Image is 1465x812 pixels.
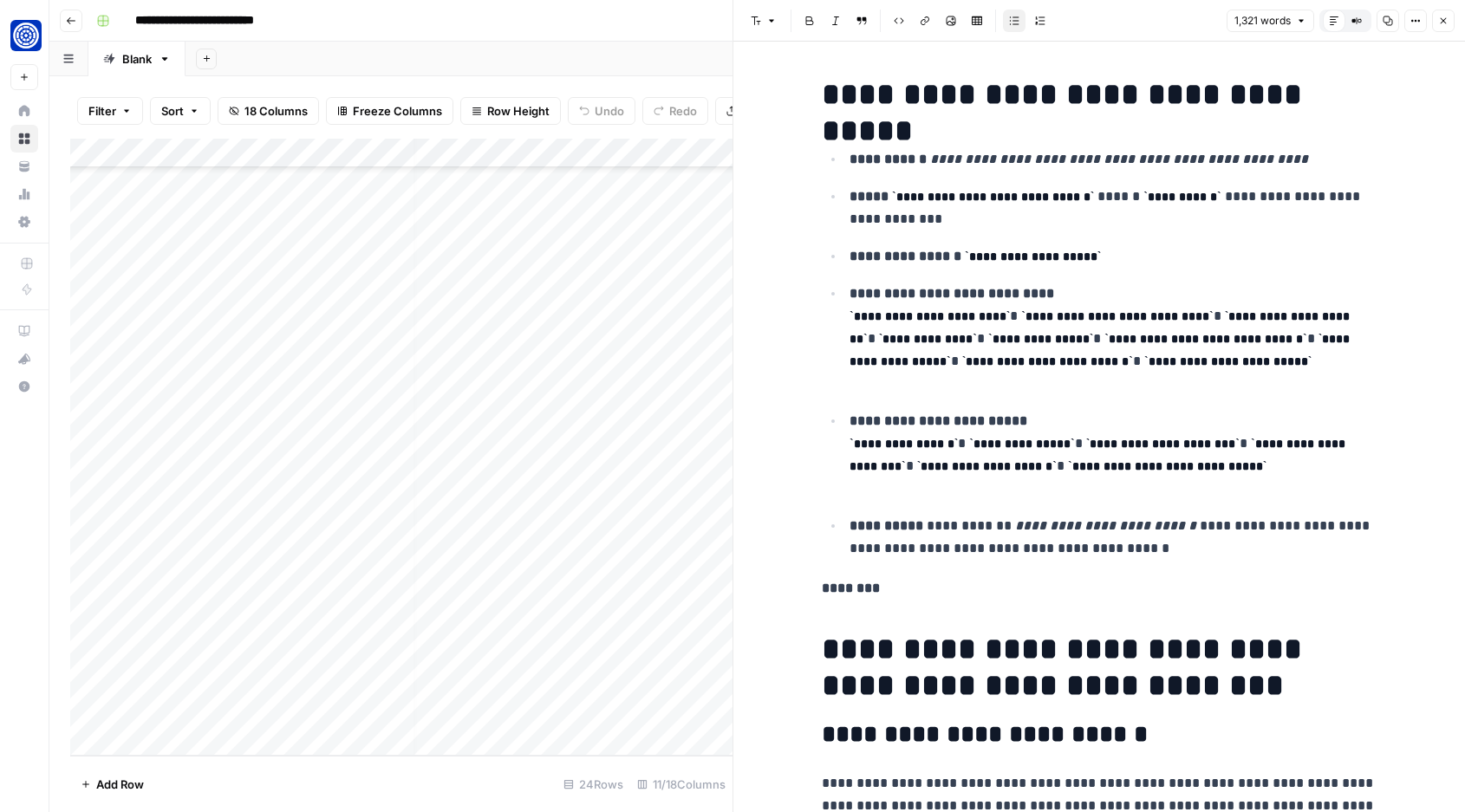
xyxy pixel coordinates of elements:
a: Blank [88,42,186,76]
button: 18 Columns [218,97,319,125]
span: Undo [595,102,624,120]
span: Filter [88,102,116,120]
span: 18 Columns [244,102,308,120]
button: Row Height [460,97,561,125]
span: Freeze Columns [353,102,442,120]
a: Browse [10,125,38,153]
button: Redo [642,97,708,125]
span: Sort [161,102,184,120]
a: Settings [10,208,38,236]
span: Row Height [487,102,550,120]
div: 11/18 Columns [630,770,732,798]
a: Usage [10,180,38,208]
a: Home [10,97,38,125]
span: Redo [669,102,697,120]
button: 1,321 words [1227,10,1314,32]
a: Your Data [10,153,38,180]
button: Filter [77,97,143,125]
button: Sort [150,97,211,125]
button: Freeze Columns [326,97,453,125]
button: Undo [568,97,635,125]
button: Workspace: Fundwell [10,14,38,57]
img: Fundwell Logo [10,20,42,51]
button: What's new? [10,345,38,373]
div: What's new? [11,346,37,372]
div: Blank [122,50,152,68]
span: Add Row [96,776,144,793]
button: Help + Support [10,373,38,400]
button: Add Row [70,770,154,798]
div: 24 Rows [557,770,630,798]
span: 1,321 words [1234,13,1291,29]
a: AirOps Academy [10,317,38,345]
